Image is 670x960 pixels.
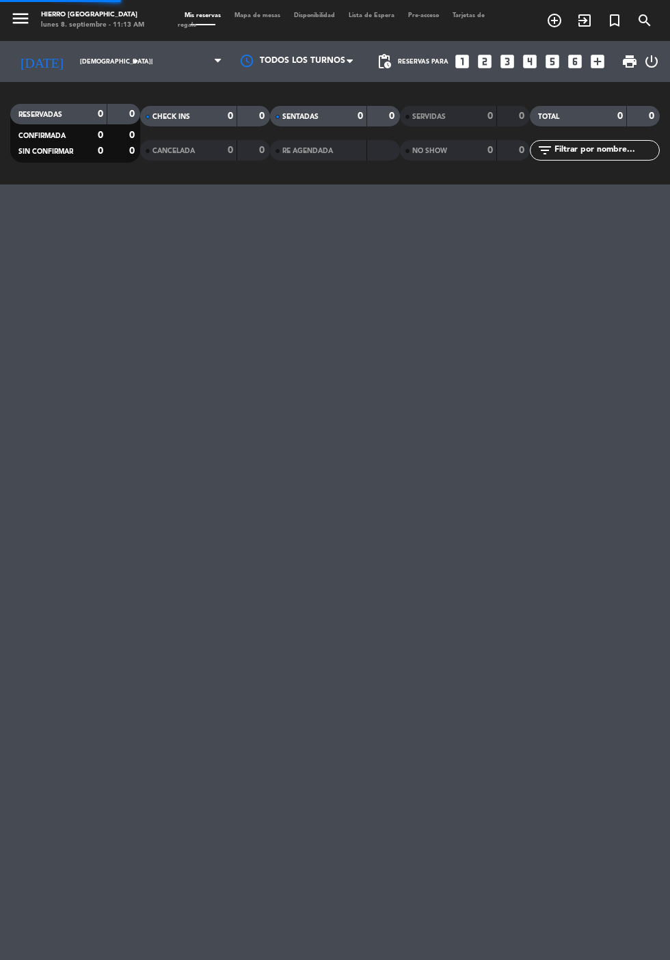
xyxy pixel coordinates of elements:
[228,12,287,18] span: Mapa de mesas
[41,20,144,31] div: lunes 8. septiembre - 11:13 AM
[643,41,660,82] div: LOG OUT
[636,12,653,29] i: search
[412,113,446,120] span: SERVIDAS
[401,12,446,18] span: Pre-acceso
[398,58,448,66] span: Reservas para
[178,12,228,18] span: Mis reservas
[18,148,73,155] span: SIN CONFIRMAR
[129,109,137,119] strong: 0
[376,53,392,70] span: pending_actions
[18,133,66,139] span: CONFIRMADA
[98,131,103,140] strong: 0
[127,53,144,70] i: arrow_drop_down
[487,146,493,155] strong: 0
[10,8,31,32] button: menu
[259,146,267,155] strong: 0
[487,111,493,121] strong: 0
[519,146,527,155] strong: 0
[129,131,137,140] strong: 0
[98,146,103,156] strong: 0
[342,12,401,18] span: Lista de Espera
[546,12,563,29] i: add_circle_outline
[566,53,584,70] i: looks_6
[544,53,561,70] i: looks_5
[606,12,623,29] i: turned_in_not
[287,12,342,18] span: Disponibilidad
[621,53,638,70] span: print
[10,8,31,29] i: menu
[152,148,195,154] span: CANCELADA
[537,142,553,159] i: filter_list
[228,146,233,155] strong: 0
[41,10,144,20] div: Hierro [GEOGRAPHIC_DATA]
[389,111,397,121] strong: 0
[129,146,137,156] strong: 0
[498,53,516,70] i: looks_3
[538,113,559,120] span: TOTAL
[152,113,190,120] span: CHECK INS
[358,111,363,121] strong: 0
[282,148,333,154] span: RE AGENDADA
[643,53,660,70] i: power_settings_new
[476,53,494,70] i: looks_two
[412,148,447,154] span: NO SHOW
[282,113,319,120] span: SENTADAS
[10,48,73,75] i: [DATE]
[649,111,657,121] strong: 0
[617,111,623,121] strong: 0
[453,53,471,70] i: looks_one
[228,111,233,121] strong: 0
[259,111,267,121] strong: 0
[589,53,606,70] i: add_box
[18,111,62,118] span: RESERVADAS
[521,53,539,70] i: looks_4
[519,111,527,121] strong: 0
[553,143,659,158] input: Filtrar por nombre...
[98,109,103,119] strong: 0
[576,12,593,29] i: exit_to_app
